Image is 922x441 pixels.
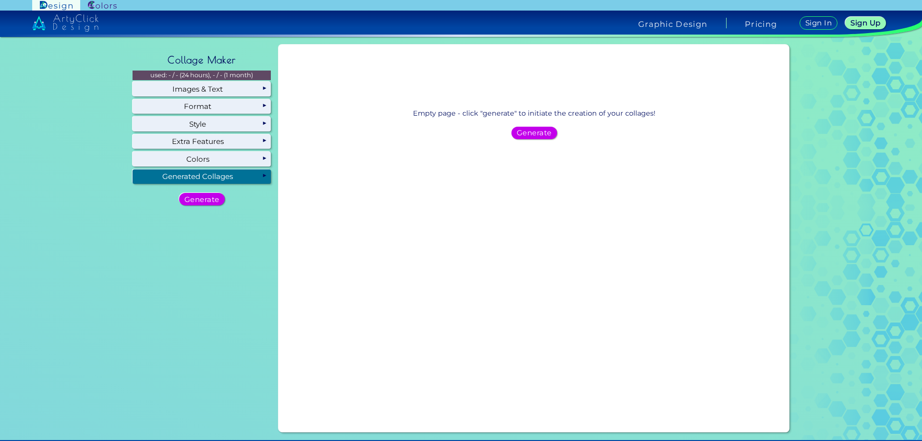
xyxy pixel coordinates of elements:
div: Extra Features [133,134,271,149]
h5: Sign In [807,20,831,26]
img: ArtyClick Colors logo [88,1,117,10]
a: Sign Up [847,17,884,29]
div: Style [133,117,271,131]
h5: Sign Up [852,20,879,26]
h5: Generate [519,130,550,136]
h2: Collage Maker [163,49,241,71]
a: Pricing [745,20,777,28]
a: Sign In [801,17,836,29]
div: Images & Text [133,82,271,96]
div: Format [133,99,271,114]
div: Colors [133,152,271,166]
h4: Graphic Design [638,20,707,28]
p: Empty page - click "generate" to initiate the creation of your collages! [413,108,655,119]
h5: Generate [186,196,218,203]
div: Generated Collages [133,169,271,184]
p: used: - / - (24 hours), - / - (1 month) [133,71,271,80]
img: artyclick_design_logo_white_combined_path.svg [32,14,98,32]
